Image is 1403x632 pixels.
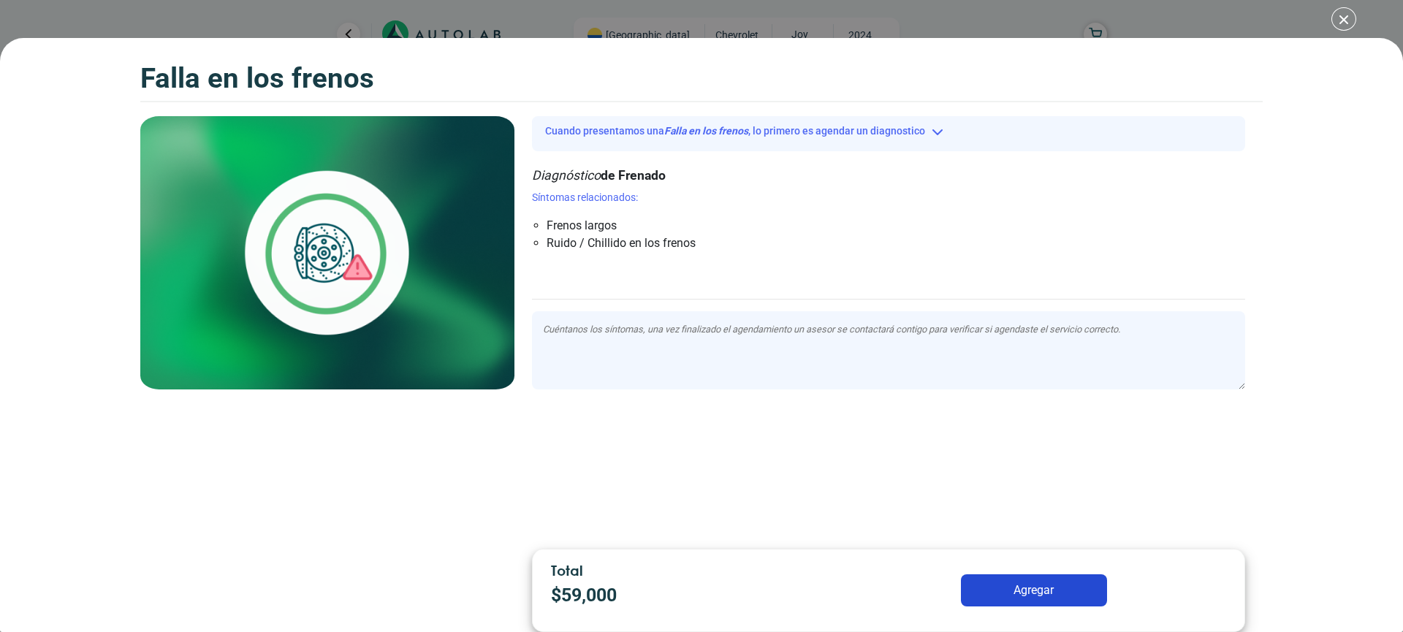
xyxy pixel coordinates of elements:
[551,562,583,579] span: Total
[547,235,1106,252] li: Ruido / Chillido en los frenos
[601,168,666,183] span: de Frenado
[532,190,1245,205] p: Síntomas relacionados:
[547,217,1106,235] li: Frenos largos
[140,61,374,95] h3: Falla en los frenos
[532,120,1245,142] button: Cuando presentamos unaFalla en los frenos, lo primero es agendar un diagnostico
[961,574,1107,606] button: Agregar
[532,168,601,183] span: Diagnóstico
[551,582,820,609] p: $ 59,000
